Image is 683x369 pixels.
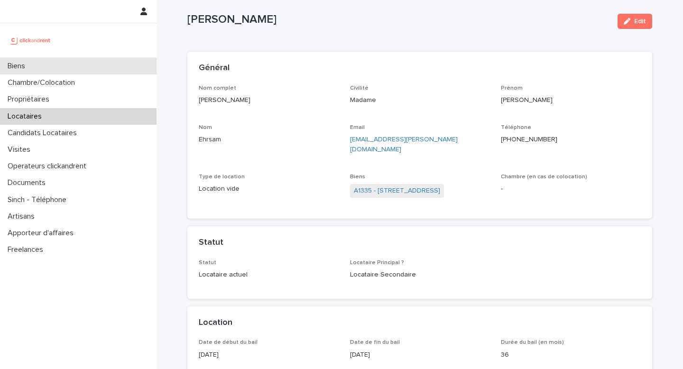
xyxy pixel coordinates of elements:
[501,340,564,345] span: Durée du bail (en mois)
[4,212,42,221] p: Artisans
[4,178,53,187] p: Documents
[634,18,646,25] span: Edit
[4,112,49,121] p: Locataires
[199,260,216,266] span: Statut
[4,129,84,138] p: Candidats Locataires
[199,135,339,145] p: Ehrsam
[199,85,236,91] span: Nom complet
[4,229,81,238] p: Apporteur d'affaires
[350,350,490,360] p: [DATE]
[4,245,51,254] p: Freelances
[199,174,245,180] span: Type de location
[199,270,339,280] p: Locataire actuel
[350,270,490,280] p: Locataire Secondaire
[187,13,610,27] p: [PERSON_NAME]
[350,174,365,180] span: Biens
[199,340,258,345] span: Date de début du bail
[350,85,369,91] span: Civilité
[350,125,365,130] span: Email
[501,136,557,143] ringoverc2c-84e06f14122c: Call with Ringover
[4,195,74,204] p: Sinch - Téléphone
[4,78,83,87] p: Chambre/Colocation
[8,31,54,50] img: UCB0brd3T0yccxBKYDjQ
[199,125,212,130] span: Nom
[501,125,531,130] span: Téléphone
[4,62,33,71] p: Biens
[199,184,339,194] p: Location vide
[199,63,230,74] h2: Général
[350,340,400,345] span: Date de fin du bail
[501,174,587,180] span: Chambre (en cas de colocation)
[4,145,38,154] p: Visites
[354,186,440,196] a: A1335 - [STREET_ADDRESS]
[350,95,490,105] p: Madame
[501,184,641,194] p: -
[501,136,557,143] ringoverc2c-number-84e06f14122c: [PHONE_NUMBER]
[199,95,339,105] p: [PERSON_NAME]
[199,318,232,328] h2: Location
[350,136,458,153] a: [EMAIL_ADDRESS][PERSON_NAME][DOMAIN_NAME]
[501,350,641,360] p: 36
[199,350,339,360] p: [DATE]
[618,14,652,29] button: Edit
[4,162,94,171] p: Operateurs clickandrent
[350,260,404,266] span: Locataire Principal ?
[501,95,641,105] p: [PERSON_NAME]
[199,238,223,248] h2: Statut
[501,85,523,91] span: Prénom
[4,95,57,104] p: Propriétaires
